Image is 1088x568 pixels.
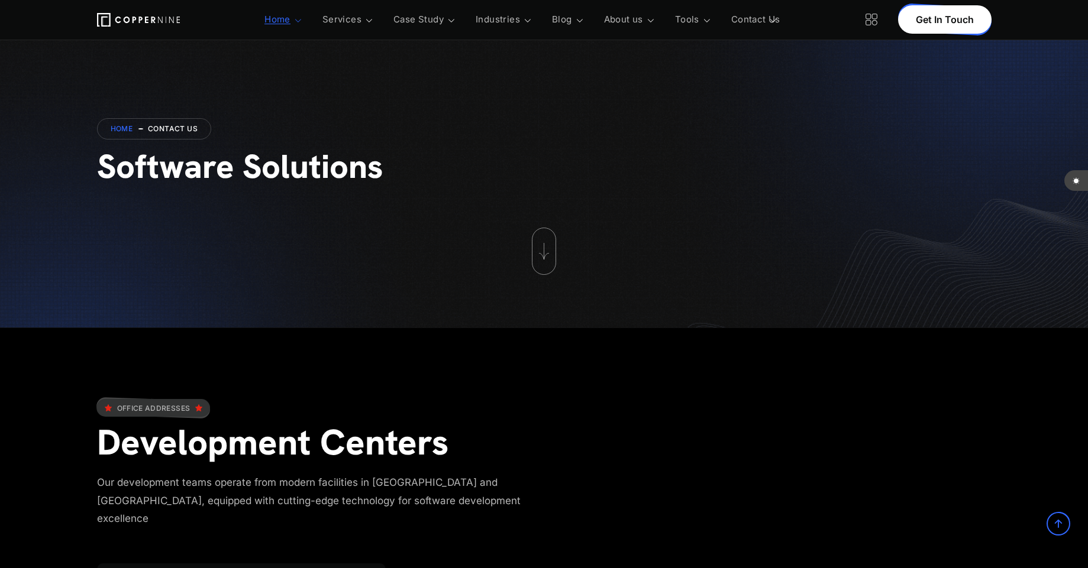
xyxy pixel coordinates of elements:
[97,423,537,462] h2: Development Centers
[97,13,180,27] img: logo-white.png
[111,124,133,133] a: Home
[898,5,992,34] a: Get In Touch
[97,462,537,528] p: Our development teams operate from modern facilities in [GEOGRAPHIC_DATA] and [GEOGRAPHIC_DATA], ...
[97,147,992,186] h1: Software Solutions
[97,399,211,417] span: Office Addresses
[138,125,198,132] li: contact us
